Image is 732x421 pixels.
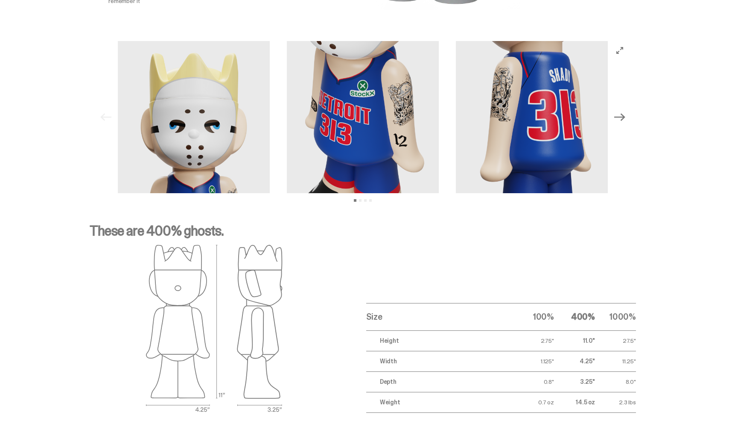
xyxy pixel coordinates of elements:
[554,330,595,351] td: 11.0"
[554,371,595,392] td: 3.25"
[513,371,554,392] td: 0.8"
[369,199,372,202] button: View slide 4
[513,351,554,371] td: 1.125"
[366,371,513,392] td: Depth
[354,199,356,202] button: View slide 1
[456,41,608,193] img: Copy%20of%20Eminem_NBA_400_3.png
[513,303,554,330] th: 100%
[366,351,513,371] td: Width
[146,244,283,413] img: ghost outlines spec
[554,351,595,371] td: 4.25"
[359,199,362,202] button: View slide 2
[513,330,554,351] td: 2.75"
[554,392,595,412] td: 14.5 oz
[364,199,367,202] button: View slide 3
[595,330,636,351] td: 27.5"
[595,392,636,412] td: 2.3 lbs
[90,224,636,244] p: These are 400% ghosts.
[513,392,554,412] td: 0.7 oz
[554,303,595,330] th: 400%
[595,371,636,392] td: 8.0"
[610,108,629,127] button: Next
[118,41,270,193] img: Copy%20of%20Eminem_NBA_400_1.png
[595,303,636,330] th: 1000%
[366,330,513,351] td: Height
[595,351,636,371] td: 11.25"
[615,45,625,56] button: View full-screen
[287,41,439,193] img: Copy%20of%20Eminem_NBA_400_2.png
[366,303,513,330] th: Size
[366,392,513,412] td: Weight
